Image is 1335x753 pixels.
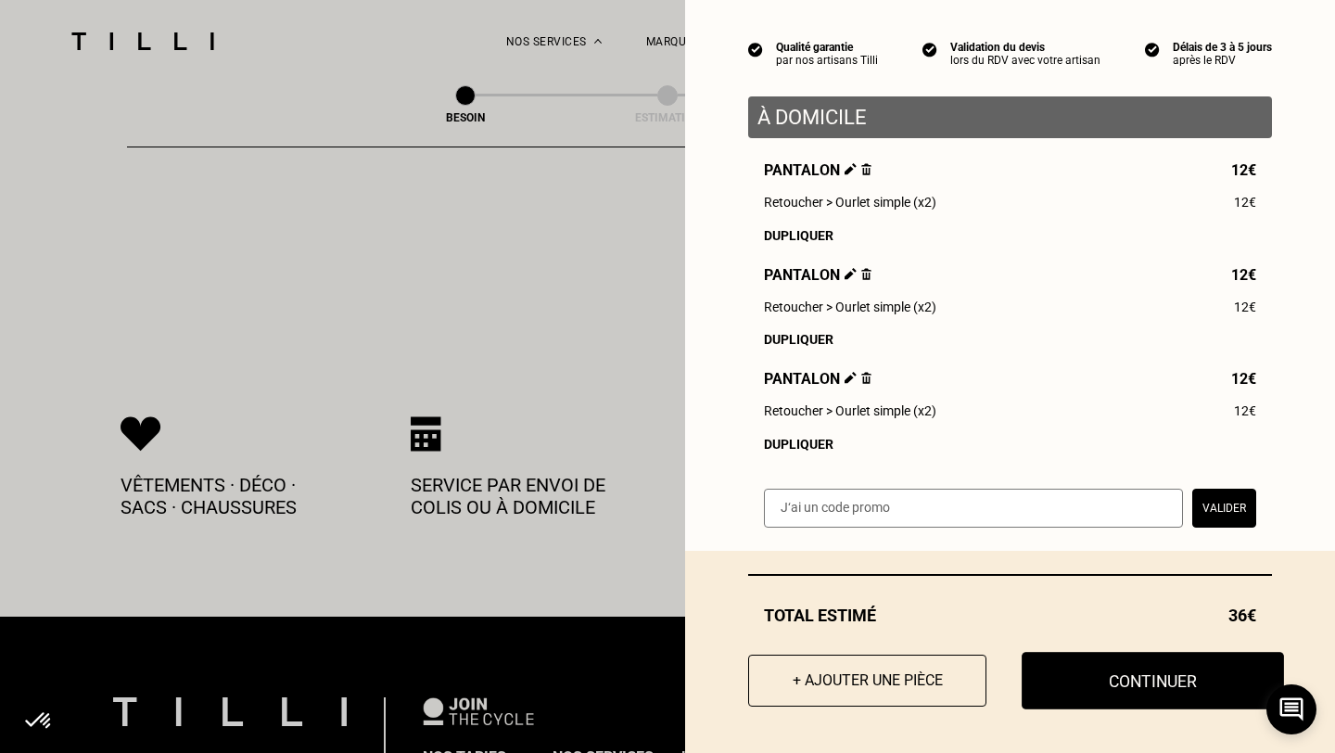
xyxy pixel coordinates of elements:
[845,372,857,384] img: Éditer
[1173,41,1272,54] div: Délais de 3 à 5 jours
[764,228,1256,243] div: Dupliquer
[1173,54,1272,67] div: après le RDV
[764,370,871,388] span: Pantalon
[1145,41,1160,57] img: icon list info
[776,54,878,67] div: par nos artisans Tilli
[764,195,936,210] span: Retoucher > Ourlet simple (x2)
[1234,403,1256,418] span: 12€
[1228,606,1256,625] span: 36€
[1022,652,1284,709] button: Continuer
[748,655,986,707] button: + Ajouter une pièce
[748,606,1272,625] div: Total estimé
[1231,161,1256,179] span: 12€
[922,41,937,57] img: icon list info
[1234,300,1256,314] span: 12€
[861,163,871,175] img: Supprimer
[764,403,936,418] span: Retoucher > Ourlet simple (x2)
[1234,195,1256,210] span: 12€
[764,489,1183,528] input: J‘ai un code promo
[950,41,1100,54] div: Validation du devis
[764,332,1256,347] div: Dupliquer
[757,106,1263,129] p: À domicile
[748,41,763,57] img: icon list info
[861,372,871,384] img: Supprimer
[950,54,1100,67] div: lors du RDV avec votre artisan
[1192,489,1256,528] button: Valider
[845,163,857,175] img: Éditer
[764,300,936,314] span: Retoucher > Ourlet simple (x2)
[1231,266,1256,284] span: 12€
[764,161,871,179] span: Pantalon
[861,268,871,280] img: Supprimer
[776,41,878,54] div: Qualité garantie
[1231,370,1256,388] span: 12€
[845,268,857,280] img: Éditer
[764,437,1256,452] div: Dupliquer
[764,266,871,284] span: Pantalon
